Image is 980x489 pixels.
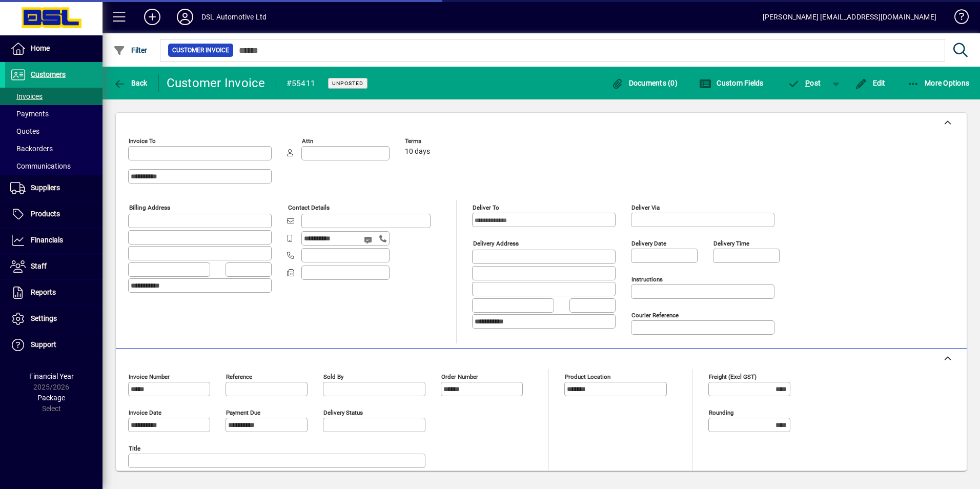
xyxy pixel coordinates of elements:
span: Backorders [10,145,53,153]
span: Communications [10,162,71,170]
mat-label: Product location [565,373,610,380]
div: DSL Automotive Ltd [201,9,267,25]
mat-label: Payment due [226,409,260,416]
span: Customers [31,70,66,78]
span: Unposted [332,80,363,87]
a: Settings [5,306,103,332]
mat-label: Instructions [631,276,663,283]
span: Invoices [10,92,43,100]
mat-label: Freight (excl GST) [709,373,757,380]
button: Post [783,74,826,92]
button: Send SMS [357,228,381,252]
mat-label: Delivery date [631,240,666,247]
a: Products [5,201,103,227]
span: Back [113,79,148,87]
mat-label: Order number [441,373,478,380]
span: Home [31,44,50,52]
mat-label: Invoice To [129,137,156,145]
div: Customer Invoice [167,75,266,91]
a: Financials [5,228,103,253]
a: Support [5,332,103,358]
button: Filter [111,41,150,59]
span: 10 days [405,148,430,156]
span: Products [31,210,60,218]
mat-label: Delivery time [713,240,749,247]
mat-label: Invoice date [129,409,161,416]
a: Quotes [5,123,103,140]
a: Backorders [5,140,103,157]
a: Reports [5,280,103,305]
mat-label: Title [129,445,140,452]
a: Knowledge Base [947,2,967,35]
span: Quotes [10,127,39,135]
div: #55411 [287,75,316,92]
mat-label: Reference [226,373,252,380]
span: Custom Fields [699,79,764,87]
app-page-header-button: Back [103,74,159,92]
span: Edit [855,79,886,87]
span: Package [37,394,65,402]
mat-label: Deliver To [473,204,499,211]
button: Back [111,74,150,92]
a: Communications [5,157,103,175]
span: Financial Year [29,372,74,380]
span: Support [31,340,56,349]
span: ost [788,79,821,87]
button: Edit [852,74,888,92]
mat-label: Sold by [323,373,343,380]
span: Staff [31,262,47,270]
span: Payments [10,110,49,118]
span: Documents (0) [611,79,678,87]
a: Payments [5,105,103,123]
mat-label: Deliver via [631,204,660,211]
mat-label: Attn [302,137,313,145]
button: Documents (0) [608,74,680,92]
button: Profile [169,8,201,26]
span: Filter [113,46,148,54]
span: Settings [31,314,57,322]
mat-label: Courier Reference [631,312,679,319]
span: Suppliers [31,184,60,192]
a: Home [5,36,103,62]
span: Terms [405,138,466,145]
a: Invoices [5,88,103,105]
button: Custom Fields [697,74,766,92]
span: Financials [31,236,63,244]
mat-label: Invoice number [129,373,170,380]
mat-label: Rounding [709,409,733,416]
div: [PERSON_NAME] [EMAIL_ADDRESS][DOMAIN_NAME] [763,9,936,25]
button: More Options [905,74,972,92]
button: Add [136,8,169,26]
span: Reports [31,288,56,296]
span: More Options [907,79,970,87]
mat-label: Delivery status [323,409,363,416]
span: Customer Invoice [172,45,229,55]
a: Staff [5,254,103,279]
span: P [805,79,810,87]
a: Suppliers [5,175,103,201]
